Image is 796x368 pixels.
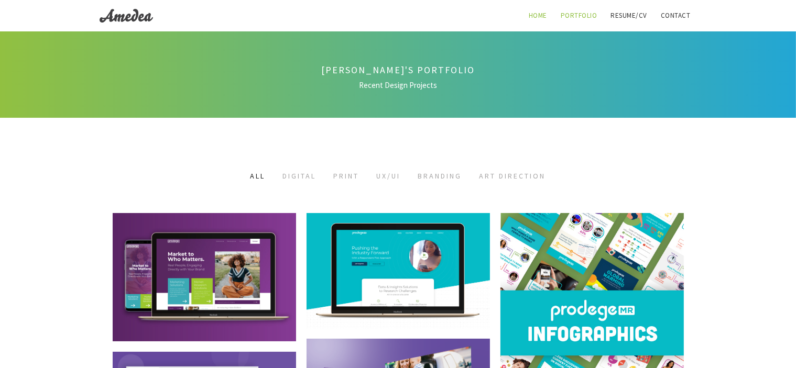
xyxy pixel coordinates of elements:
h4: [PERSON_NAME]'s Portfolio [100,63,697,77]
span: Recent Design Projects [100,80,697,92]
a: Branding [418,171,462,181]
a: Print [334,171,359,181]
a: All [250,171,266,181]
a: Art Direction [479,171,546,181]
a: Digital [283,171,317,181]
a: UX/UI [377,171,401,181]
